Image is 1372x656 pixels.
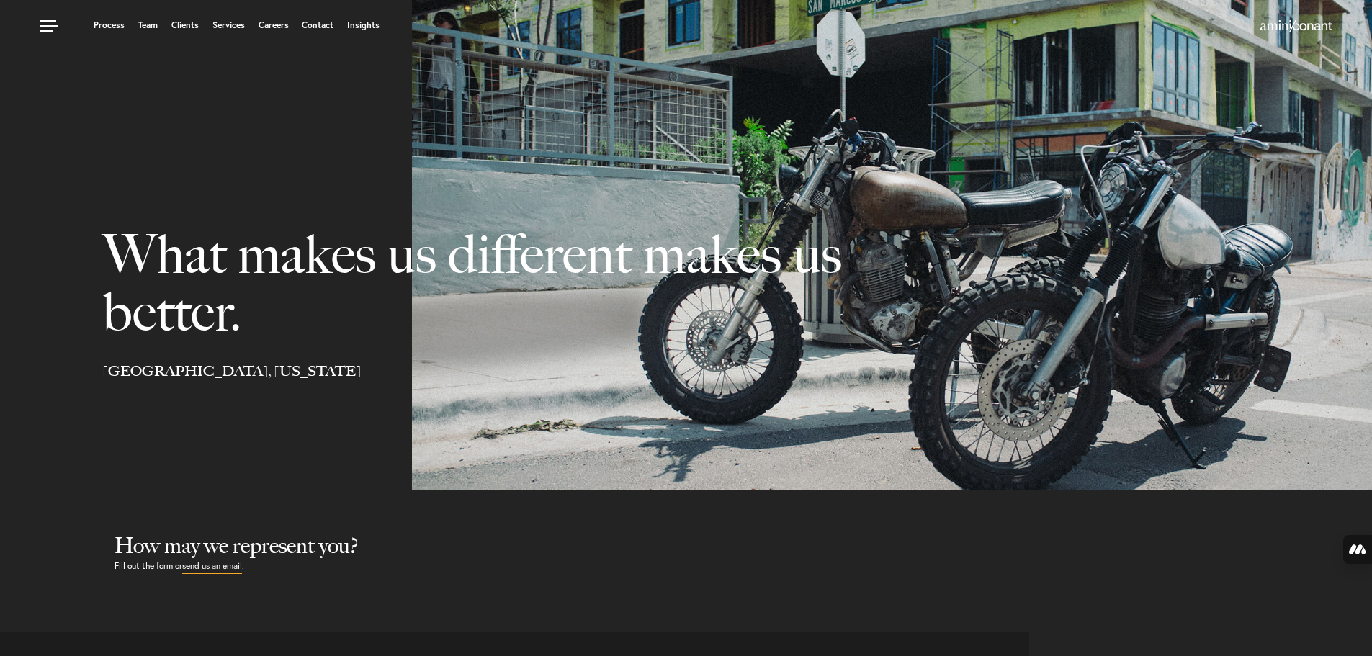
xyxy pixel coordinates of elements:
[171,21,199,30] a: Clients
[115,533,1372,559] h2: How may we represent you?
[1260,20,1332,32] img: Amini & Conant
[115,559,1372,574] p: Fill out the form or .
[212,21,245,30] a: Services
[94,21,125,30] a: Process
[138,21,158,30] a: Team
[302,21,333,30] a: Contact
[1260,21,1332,32] a: Home
[347,21,380,30] a: Insights
[182,559,242,574] a: send us an email
[259,21,289,30] a: Careers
